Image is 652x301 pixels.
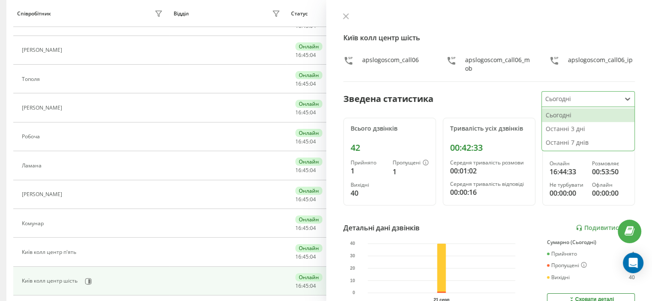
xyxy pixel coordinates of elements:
div: : : [295,110,316,116]
div: 00:00:00 [592,188,628,198]
div: Онлайн [295,129,322,137]
div: Онлайн [295,100,322,108]
div: : : [295,23,316,29]
div: Останні 7 днів [542,136,634,149]
text: 0 [352,291,355,295]
div: [PERSON_NAME] [22,47,64,53]
span: 16 [295,138,301,145]
div: Робоча [22,134,42,140]
span: 45 [303,109,309,116]
span: 04 [310,80,316,87]
div: Пропущені [393,160,429,167]
span: 16 [295,51,301,59]
div: 00:53:50 [592,167,628,177]
div: Онлайн [295,158,322,166]
div: : : [295,197,316,203]
div: 00:42:33 [450,143,528,153]
div: Київ колл центр п'ять [22,249,78,255]
span: 04 [310,224,316,232]
div: Онлайн [295,244,322,252]
div: Онлайн [295,71,322,79]
div: Київ колл центр шість [22,278,80,284]
div: Середня тривалість розмови [450,160,528,166]
div: [PERSON_NAME] [22,191,64,197]
span: 16 [295,109,301,116]
div: Тополя [22,76,42,82]
span: 04 [310,109,316,116]
div: apslogoscom_call06_ip [568,56,633,73]
div: 40 [629,274,635,280]
div: Зведена статистика [343,92,433,105]
span: 04 [310,138,316,145]
span: 04 [310,282,316,289]
div: : : [295,52,316,58]
div: 1 [351,166,386,176]
div: Онлайн [550,161,585,167]
div: 00:00:16 [450,187,528,197]
text: 40 [350,241,355,246]
span: 04 [310,51,316,59]
span: 16 [295,80,301,87]
div: Вихідні [547,274,570,280]
div: : : [295,254,316,260]
text: 10 [350,278,355,283]
div: 1 [632,251,635,257]
div: : : [295,167,316,173]
div: Онлайн [295,215,322,224]
div: 00:00:00 [550,188,585,198]
span: 04 [310,196,316,203]
div: : : [295,283,316,289]
div: Розмовляє [592,161,628,167]
div: Останні 3 дні [542,122,634,136]
div: Прийнято [547,251,577,257]
div: Онлайн [295,273,322,281]
span: 16 [295,282,301,289]
div: Сумарно (Сьогодні) [547,239,635,245]
div: Відділ [174,11,189,17]
span: 04 [310,253,316,260]
div: 16:44:33 [550,167,585,177]
div: : : [295,225,316,231]
div: Онлайн [295,42,322,51]
span: 45 [303,51,309,59]
span: 45 [303,196,309,203]
div: 00:01:02 [450,166,528,176]
div: Офлайн [592,182,628,188]
div: Середня тривалість відповіді [450,181,528,187]
text: 30 [350,253,355,258]
div: Сьогодні [542,108,634,122]
span: 45 [303,80,309,87]
span: 45 [303,282,309,289]
div: Всього дзвінків [351,125,429,132]
div: apslogoscom_call06_mob [465,56,532,73]
div: Пропущені [547,262,587,269]
div: Ламана [22,163,44,169]
h4: Київ колл центр шість [343,33,635,43]
span: 45 [303,167,309,174]
div: Комунар [22,221,46,226]
div: [PERSON_NAME] [22,105,64,111]
span: 45 [303,253,309,260]
div: Співробітник [17,11,51,17]
div: Вихідні [351,182,386,188]
span: 04 [310,167,316,174]
div: Статус [291,11,308,17]
text: 20 [350,266,355,271]
div: Онлайн [295,187,322,195]
div: Не турбувати [550,182,585,188]
div: Open Intercom Messenger [623,253,643,273]
div: Тривалість усіх дзвінків [450,125,528,132]
div: Прийнято [351,160,386,166]
div: : : [295,81,316,87]
div: 40 [351,188,386,198]
span: 16 [295,253,301,260]
span: 45 [303,224,309,232]
a: Подивитись звіт [576,224,635,232]
div: 1 [393,167,429,177]
span: 45 [303,138,309,145]
div: apslogoscom_call06 [362,56,419,73]
span: 16 [295,167,301,174]
span: 16 [295,224,301,232]
div: : : [295,139,316,145]
span: 16 [295,196,301,203]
